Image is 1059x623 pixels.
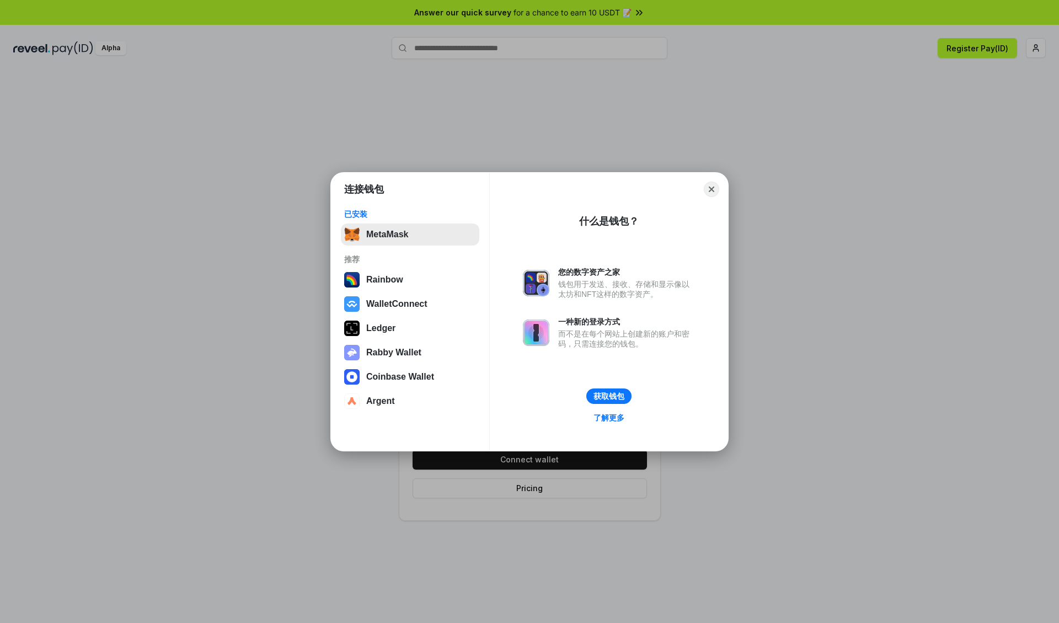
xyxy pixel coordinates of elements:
[341,366,479,388] button: Coinbase Wallet
[558,267,695,277] div: 您的数字资产之家
[341,342,479,364] button: Rabby Wallet
[558,317,695,327] div: 一种新的登录方式
[341,269,479,291] button: Rainbow
[344,345,360,360] img: svg+xml,%3Csvg%20xmlns%3D%22http%3A%2F%2Fwww.w3.org%2F2000%2Fsvg%22%20fill%3D%22none%22%20viewBox...
[344,272,360,287] img: svg+xml,%3Csvg%20width%3D%22120%22%20height%3D%22120%22%20viewBox%3D%220%200%20120%20120%22%20fil...
[344,227,360,242] img: svg+xml,%3Csvg%20fill%3D%22none%22%20height%3D%2233%22%20viewBox%3D%220%200%2035%2033%22%20width%...
[344,209,476,219] div: 已安装
[704,182,719,197] button: Close
[344,321,360,336] img: svg+xml,%3Csvg%20xmlns%3D%22http%3A%2F%2Fwww.w3.org%2F2000%2Fsvg%22%20width%3D%2228%22%20height%3...
[586,388,632,404] button: 获取钱包
[593,413,624,423] div: 了解更多
[523,270,549,296] img: svg+xml,%3Csvg%20xmlns%3D%22http%3A%2F%2Fwww.w3.org%2F2000%2Fsvg%22%20fill%3D%22none%22%20viewBox...
[579,215,639,228] div: 什么是钱包？
[344,296,360,312] img: svg+xml,%3Csvg%20width%3D%2228%22%20height%3D%2228%22%20viewBox%3D%220%200%2028%2028%22%20fill%3D...
[593,391,624,401] div: 获取钱包
[366,372,434,382] div: Coinbase Wallet
[344,183,384,196] h1: 连接钱包
[366,396,395,406] div: Argent
[366,348,421,358] div: Rabby Wallet
[344,393,360,409] img: svg+xml,%3Csvg%20width%3D%2228%22%20height%3D%2228%22%20viewBox%3D%220%200%2028%2028%22%20fill%3D...
[366,299,427,309] div: WalletConnect
[366,230,408,239] div: MetaMask
[366,323,395,333] div: Ledger
[523,320,549,346] img: svg+xml,%3Csvg%20xmlns%3D%22http%3A%2F%2Fwww.w3.org%2F2000%2Fsvg%22%20fill%3D%22none%22%20viewBox...
[341,390,479,412] button: Argent
[587,411,631,425] a: 了解更多
[558,329,695,349] div: 而不是在每个网站上创建新的账户和密码，只需连接您的钱包。
[344,369,360,385] img: svg+xml,%3Csvg%20width%3D%2228%22%20height%3D%2228%22%20viewBox%3D%220%200%2028%2028%22%20fill%3D...
[341,317,479,339] button: Ledger
[341,223,479,246] button: MetaMask
[344,254,476,264] div: 推荐
[341,293,479,315] button: WalletConnect
[366,275,403,285] div: Rainbow
[558,279,695,299] div: 钱包用于发送、接收、存储和显示像以太坊和NFT这样的数字资产。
